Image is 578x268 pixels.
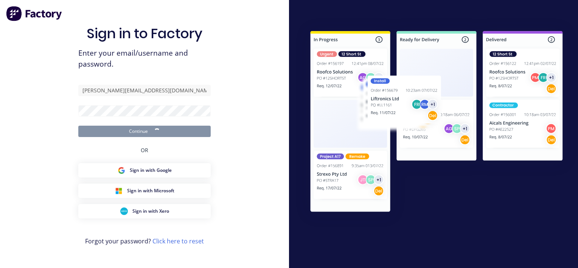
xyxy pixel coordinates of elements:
img: Sign in [295,17,578,228]
button: Continue [78,126,211,137]
span: Sign in with Xero [132,208,169,215]
span: Sign in with Microsoft [127,187,174,194]
button: Xero Sign inSign in with Xero [78,204,211,218]
img: Factory [6,6,63,21]
input: Email/Username [78,85,211,96]
button: Microsoft Sign inSign in with Microsoft [78,184,211,198]
span: Forgot your password? [85,237,204,246]
button: Google Sign inSign in with Google [78,163,211,178]
div: OR [141,137,148,163]
a: Click here to reset [152,237,204,245]
h1: Sign in to Factory [87,25,202,42]
span: Sign in with Google [130,167,172,174]
img: Google Sign in [118,167,125,174]
span: Enter your email/username and password. [78,48,211,70]
img: Xero Sign in [120,207,128,215]
img: Microsoft Sign in [115,187,123,195]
